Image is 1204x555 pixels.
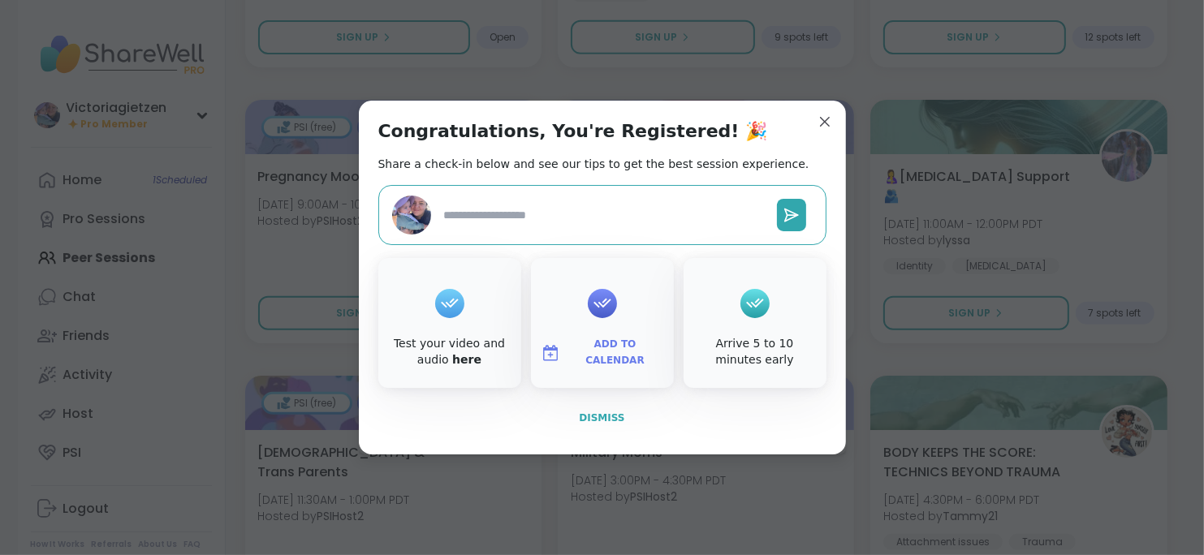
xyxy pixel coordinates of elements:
span: Add to Calendar [567,337,664,368]
img: Victoriagietzen [392,196,431,234]
a: here [452,353,481,366]
button: Dismiss [378,401,826,435]
h2: Share a check-in below and see our tips to get the best session experience. [378,156,809,172]
div: Arrive 5 to 10 minutes early [687,336,823,368]
h1: Congratulations, You're Registered! 🎉 [378,120,768,143]
div: Test your video and audio [382,336,518,368]
span: Dismiss [579,412,624,424]
img: ShareWell Logomark [541,343,560,363]
button: Add to Calendar [534,336,671,370]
